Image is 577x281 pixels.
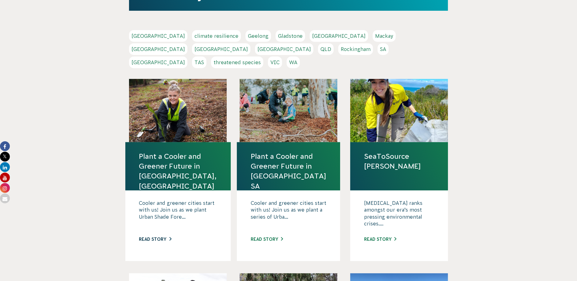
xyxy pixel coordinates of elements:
[192,30,241,42] a: climate resilience
[364,237,396,242] a: Read story
[192,43,250,55] a: [GEOGRAPHIC_DATA]
[276,30,305,42] a: Gladstone
[255,43,313,55] a: [GEOGRAPHIC_DATA]
[318,43,334,55] a: QLD
[245,30,271,42] a: Geelong
[338,43,373,55] a: Rockingham
[378,43,389,55] a: SA
[129,43,187,55] a: [GEOGRAPHIC_DATA]
[129,57,187,68] a: [GEOGRAPHIC_DATA]
[268,57,282,68] a: VIC
[139,237,171,242] a: Read story
[129,30,187,42] a: [GEOGRAPHIC_DATA]
[192,57,206,68] a: TAS
[251,151,326,191] a: Plant a Cooler and Greener Future in [GEOGRAPHIC_DATA] SA
[310,30,368,42] a: [GEOGRAPHIC_DATA]
[251,200,326,230] p: Cooler and greener cities start with us! Join us as we plant a series of Urba...
[211,57,263,68] a: threatened species
[373,30,396,42] a: Mackay
[251,237,283,242] a: Read story
[364,151,434,171] a: SeaToSource [PERSON_NAME]
[139,200,217,230] p: Cooler and greener cities start with us! Join us as we plant Urban Shade Fore...
[364,200,434,230] p: [MEDICAL_DATA] ranks amongst our era’s most pressing environmental crises....
[139,151,217,191] a: Plant a Cooler and Greener Future in [GEOGRAPHIC_DATA], [GEOGRAPHIC_DATA]
[287,57,300,68] a: WA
